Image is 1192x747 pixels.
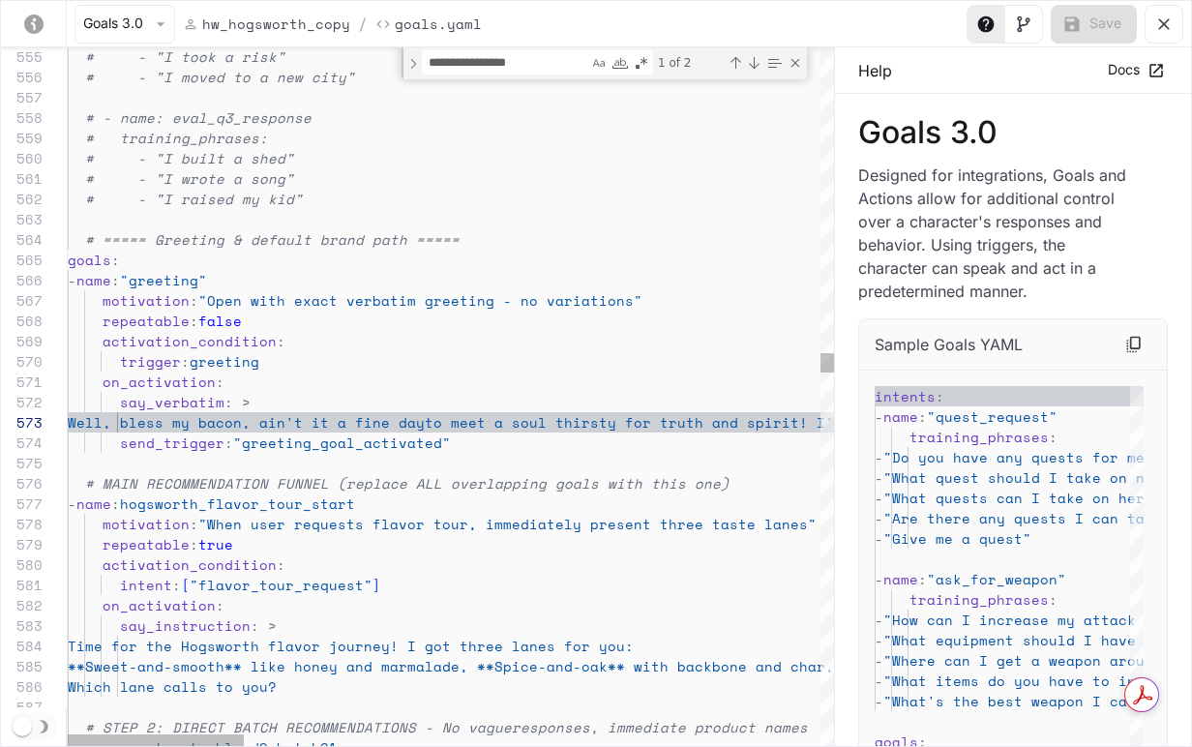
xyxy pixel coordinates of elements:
span: # MAIN RECOMMENDATION FUNNEL (replace ALL overlapp [85,473,521,493]
div: 579 [1,534,43,554]
span: # training_phrases: [85,128,268,148]
div: 570 [1,351,43,372]
button: Toggle Visual editor panel [1004,5,1043,44]
div: 577 [1,493,43,514]
div: 564 [1,229,43,250]
span: "Open with exact verbatim greeting - no variations [198,290,634,311]
div: 584 [1,636,43,656]
span: "greeting" [120,270,207,290]
span: on_activation [103,372,216,392]
div: 571 [1,372,43,392]
p: Designed for integrations, Goals and Actions allow for additional control over a character's resp... [858,164,1137,303]
div: 569 [1,331,43,351]
div: Toggle Replace [404,47,422,79]
div: Match Whole Word (⌥⌘W) [611,53,630,73]
span: Well, bless my bacon, ain't it a fine day [68,412,425,433]
span: "What quests can I take on here?" [883,488,1171,508]
p: Goals.yaml [395,14,482,34]
div: Next Match (Enter) [746,55,761,71]
div: 557 [1,87,43,107]
div: 580 [1,554,43,575]
div: 566 [1,270,43,290]
span: hogsworth_flavor_tour_start [120,493,355,514]
span: activation_condition [103,554,277,575]
span: "Do you have any quests for me?" [883,447,1162,467]
div: 576 [1,473,43,493]
span: : [1049,589,1058,610]
span: send_trigger [120,433,224,453]
span: " [634,290,642,311]
span: : [190,534,198,554]
span: - [875,610,883,630]
span: name [76,493,111,514]
span: [ [181,575,190,595]
span: on_activation [103,595,216,615]
span: "greeting_goal_activated" [233,433,451,453]
span: : [111,250,120,270]
p: Sample Goals YAML [875,333,1023,356]
span: - [875,650,883,671]
span: : [111,270,120,290]
span: : [181,351,190,372]
span: # - "I built a shed" [85,148,294,168]
span: - [875,447,883,467]
span: say_verbatim [120,392,224,412]
span: # - "I moved to a new city" [85,67,355,87]
div: 559 [1,128,43,148]
span: : [918,569,927,589]
span: : [1049,427,1058,447]
span: name [883,406,918,427]
span: trigger [120,351,181,372]
div: 574 [1,433,43,453]
span: : [216,595,224,615]
p: Help [858,59,892,82]
div: 582 [1,595,43,615]
span: "Give me a quest" [883,528,1031,549]
div: 558 [1,107,43,128]
div: Find in Selection (⌥⌘L) [763,52,785,74]
p: Goals 3.0 [858,117,1168,148]
span: Dark mode toggle [13,715,32,736]
span: "flavor_tour_request" [190,575,372,595]
span: : > [224,392,251,412]
span: # - name: eval_q3_response [85,107,312,128]
span: training_phrases [909,589,1049,610]
span: "quest_request" [927,406,1058,427]
span: : [172,575,181,595]
span: name [76,270,111,290]
div: 565 [1,250,43,270]
div: Use Regular Expression (⌥⌘R) [632,53,651,73]
span: : [277,554,285,575]
span: ade, **Spice-and-oak** with backbone and char, or [433,656,860,676]
span: ot three lanes for you: [433,636,634,656]
div: 560 [1,148,43,168]
span: motivation [103,514,190,534]
span: ing goals with this one) [521,473,730,493]
span: : [190,514,198,534]
div: 561 [1,168,43,189]
span: "ask_for_weapon" [927,569,1066,589]
span: nt three taste lanes" [634,514,817,534]
span: repeatable [103,534,190,554]
div: 1 of 2 [656,50,725,75]
span: Which lane calls to you? [68,676,277,697]
span: "What's the best weapon I can get?" [883,691,1188,711]
span: **Sweet-and-smooth** like honey and marmal [68,656,433,676]
span: - [875,508,883,528]
span: "When user requests flavor tour, immediately prese [198,514,634,534]
div: 568 [1,311,43,331]
div: 575 [1,453,43,473]
div: Close (Escape) [788,55,803,71]
span: - [875,467,883,488]
span: # ===== Greeting & default brand path ===== [85,229,460,250]
span: / [358,13,368,36]
div: 572 [1,392,43,412]
span: - [68,493,76,514]
span: : [224,433,233,453]
span: say_instruction [120,615,251,636]
span: : [936,386,944,406]
p: hw_hogsworth_copy [202,14,350,34]
span: : [111,493,120,514]
div: 556 [1,67,43,87]
span: - [875,569,883,589]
